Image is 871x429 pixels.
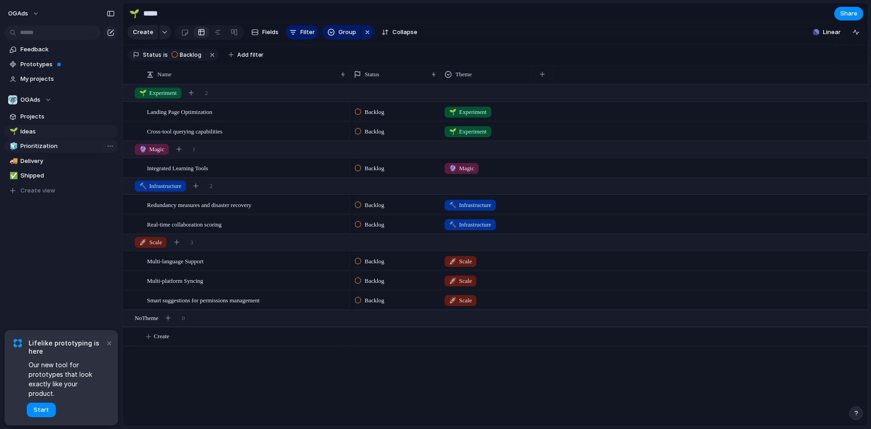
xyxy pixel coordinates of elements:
[338,28,356,37] span: Group
[5,93,118,107] button: OGAds
[20,60,115,69] span: Prototypes
[8,157,17,166] button: 🚚
[5,169,118,182] a: ✅Shipped
[5,43,118,56] a: Feedback
[147,295,259,305] span: Smart suggestions for permissions management
[10,141,16,152] div: 🧊
[449,296,472,305] span: Scale
[205,89,208,98] span: 2
[809,25,844,39] button: Linear
[248,25,282,39] button: Fields
[449,127,487,136] span: Experiment
[139,182,147,189] span: 🔨
[455,70,472,79] span: Theme
[127,25,158,39] button: Create
[365,220,384,229] span: Backlog
[143,51,161,59] span: Status
[449,165,456,172] span: 🔮
[129,7,139,20] div: 🌱
[20,186,55,195] span: Create view
[10,171,16,181] div: ✅
[449,276,472,286] span: Scale
[210,182,213,191] span: 2
[449,128,456,135] span: 🌱
[5,125,118,138] a: 🌱Ideas
[262,28,279,37] span: Fields
[103,337,114,348] button: Dismiss
[147,126,222,136] span: Cross-tool querying capabilities
[20,127,115,136] span: Ideas
[139,182,181,191] span: Infrastructure
[449,202,456,208] span: 🔨
[5,72,118,86] a: My projects
[365,201,384,210] span: Backlog
[365,296,384,305] span: Backlog
[5,110,118,123] a: Projects
[5,154,118,168] a: 🚚Delivery
[5,139,118,153] a: 🧊Prioritization
[823,28,841,37] span: Linear
[365,70,379,79] span: Status
[365,127,384,136] span: Backlog
[20,157,115,166] span: Delivery
[147,163,208,173] span: Integrated Learning Tools
[300,28,315,37] span: Filter
[10,126,16,137] div: 🌱
[8,127,17,136] button: 🌱
[4,6,44,21] button: OGAds
[139,239,147,246] span: 🚀
[147,199,251,210] span: Redundancy measures and disaster recovery
[449,277,456,284] span: 🚀
[190,238,193,247] span: 3
[29,360,104,398] span: Our new tool for prototypes that look exactly like your product.
[147,256,204,266] span: Multi-language Support
[139,238,162,247] span: Scale
[182,314,185,323] span: 0
[834,7,863,20] button: Share
[286,25,318,39] button: Filter
[34,405,49,414] span: Start
[163,51,168,59] span: is
[392,28,417,37] span: Collapse
[20,142,115,151] span: Prioritization
[147,275,203,286] span: Multi-platform Syncing
[365,164,384,173] span: Backlog
[8,9,28,18] span: OGAds
[10,156,16,166] div: 🚚
[180,51,201,59] span: Backlog
[139,89,147,96] span: 🌱
[133,28,153,37] span: Create
[169,50,207,60] button: Backlog
[449,297,456,304] span: 🚀
[20,95,40,104] span: OGAds
[192,145,196,154] span: 1
[161,50,170,60] button: is
[139,146,147,153] span: 🔮
[365,257,384,266] span: Backlog
[20,112,115,121] span: Projects
[449,201,491,210] span: Infrastructure
[139,145,164,154] span: Magic
[365,108,384,117] span: Backlog
[29,339,104,355] span: Lifelike prototyping is here
[449,258,456,265] span: 🚀
[139,89,177,98] span: Experiment
[154,332,169,341] span: Create
[449,220,491,229] span: Infrastructure
[365,276,384,286] span: Backlog
[20,45,115,54] span: Feedback
[322,25,361,39] button: Group
[223,49,269,61] button: Add filter
[27,403,56,417] button: Start
[449,164,474,173] span: Magic
[5,184,118,197] button: Create view
[378,25,421,39] button: Collapse
[20,74,115,84] span: My projects
[449,108,487,117] span: Experiment
[127,6,142,21] button: 🌱
[157,70,171,79] span: Name
[449,108,456,115] span: 🌱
